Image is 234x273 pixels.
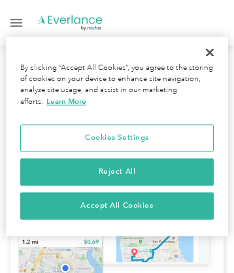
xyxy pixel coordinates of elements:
a: Go to homepage [37,14,103,31]
button: Reject All [20,159,214,186]
div: Privacy [6,37,228,236]
button: Cookies Settings [20,125,214,152]
a: More information about your privacy, opens in a new tab [46,97,86,106]
a: Open Menu [5,10,27,35]
div: By clicking “Accept All Cookies”, you agree to the storing of cookies on your device to enhance s... [20,63,214,108]
div: Cookie banner [6,37,228,236]
button: Accept All Cookies [20,193,214,220]
button: Close [195,38,224,67]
